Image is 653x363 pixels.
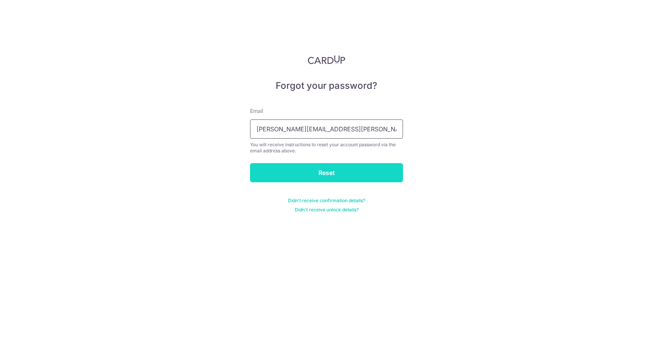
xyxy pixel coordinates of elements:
[250,142,403,154] div: You will receive instructions to reset your account password via the email address above.
[288,198,365,204] a: Didn't receive confirmation details?
[295,207,359,213] a: Didn't receive unlock details?
[250,80,403,92] h5: Forgot your password?
[308,55,345,64] img: CardUp Logo
[250,119,403,139] input: Enter your Email
[250,163,403,182] input: Reset
[250,107,263,115] label: Email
